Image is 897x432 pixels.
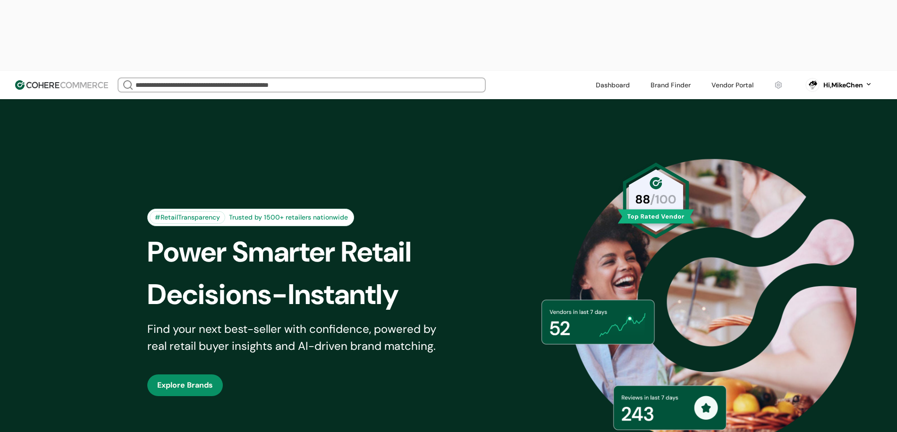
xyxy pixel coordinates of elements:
img: Cohere Logo [15,80,108,90]
div: Find your next best-seller with confidence, powered by real retail buyer insights and AI-driven b... [147,321,448,355]
div: Hi, MikeChen [823,80,863,90]
div: Power Smarter Retail [147,231,465,273]
button: Hi,MikeChen [823,80,872,90]
svg: 0 percent [805,78,820,92]
div: #RetailTransparency [150,211,225,224]
div: Decisions-Instantly [147,273,465,316]
button: Explore Brands [147,374,223,396]
div: Trusted by 1500+ retailers nationwide [225,212,352,222]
